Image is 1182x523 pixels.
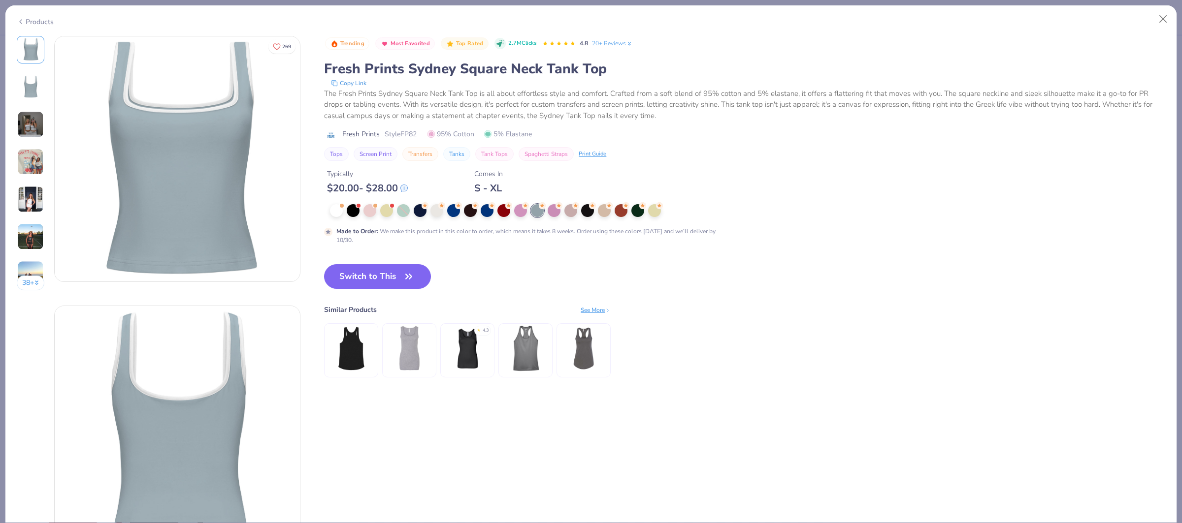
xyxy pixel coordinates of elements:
[336,227,718,245] div: We make this product in this color to order, which means it takes 8 weeks. Order using these colo...
[55,36,300,281] img: Front
[330,40,338,48] img: Trending sort
[391,41,430,46] span: Most Favorited
[385,129,417,139] span: Style FP82
[340,41,364,46] span: Trending
[580,39,588,47] span: 4.8
[336,227,378,235] strong: Made to Order :
[441,37,488,50] button: Badge Button
[327,182,408,194] div: $ 20.00 - $ 28.00
[17,261,44,287] img: User generated content
[446,40,454,48] img: Top Rated sort
[542,36,576,52] div: 4.8 Stars
[342,129,380,139] span: Fresh Prints
[17,17,54,27] div: Products
[1154,10,1173,29] button: Close
[502,325,549,372] img: Team 365 Ladies' Zone Performance Racerback Tank
[282,44,291,49] span: 269
[17,149,44,175] img: User generated content
[324,88,1165,122] div: The Fresh Prints Sydney Square Neck Tank Top is all about effortless style and comfort. Crafted f...
[17,276,45,290] button: 38+
[325,37,369,50] button: Badge Button
[475,147,514,161] button: Tank Tops
[427,129,474,139] span: 95% Cotton
[402,147,438,161] button: Transfers
[443,147,470,161] button: Tanks
[324,60,1165,78] div: Fresh Prints Sydney Square Neck Tank Top
[386,325,433,372] img: Bella + Canvas Ladies' Micro Ribbed Tank
[477,327,481,331] div: ★
[519,147,574,161] button: Spaghetti Straps
[324,305,377,315] div: Similar Products
[17,186,44,213] img: User generated content
[592,39,633,48] a: 20+ Reviews
[268,39,295,54] button: Like
[474,182,503,194] div: S - XL
[456,41,484,46] span: Top Rated
[324,147,349,161] button: Tops
[354,147,397,161] button: Screen Print
[581,306,611,314] div: See More
[328,325,375,372] img: Los Angeles Apparel Tri Blend Racerback Tank 3.7oz
[560,325,607,372] img: Next Level Ladies' Ideal Racerback Tank
[17,111,44,138] img: User generated content
[324,264,431,289] button: Switch to This
[324,131,337,139] img: brand logo
[381,40,389,48] img: Most Favorited sort
[444,325,491,372] img: Bella + Canvas Women's Baby Rib Tank
[579,150,606,158] div: Print Guide
[375,37,435,50] button: Badge Button
[474,169,503,179] div: Comes In
[17,223,44,250] img: User generated content
[328,78,369,88] button: copy to clipboard
[484,129,532,139] span: 5% Elastane
[19,75,42,99] img: Back
[508,39,536,48] span: 2.7M Clicks
[19,38,42,62] img: Front
[327,169,408,179] div: Typically
[483,327,489,334] div: 4.3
